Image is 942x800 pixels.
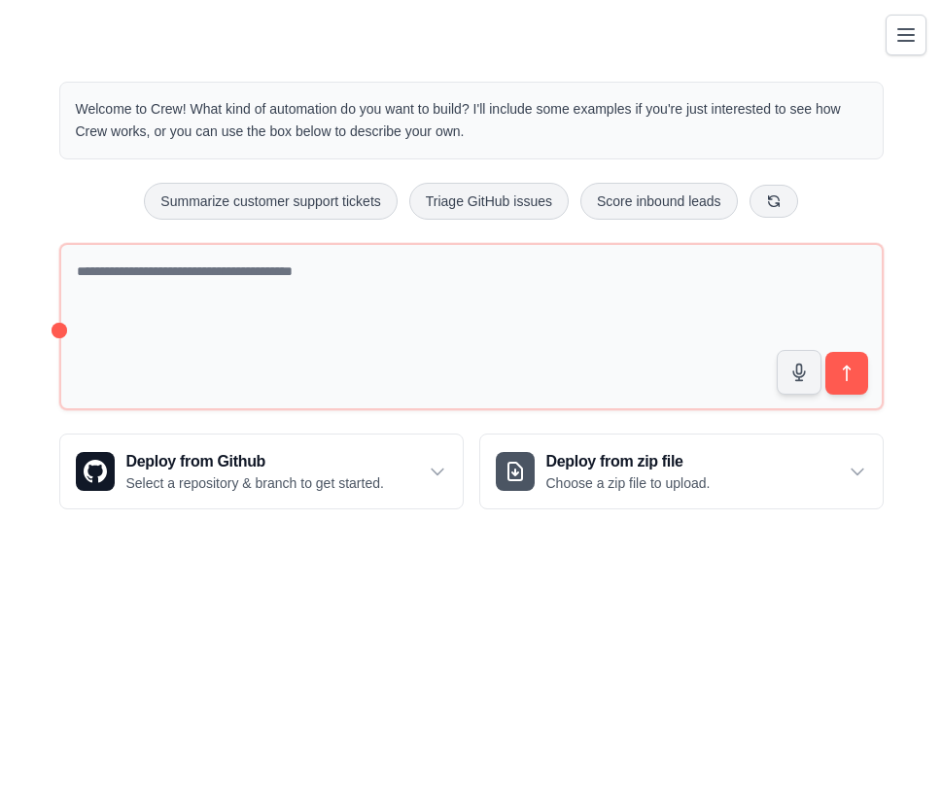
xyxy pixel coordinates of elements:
button: Triage GitHub issues [409,183,569,220]
p: Select a repository & branch to get started. [126,473,384,493]
button: Toggle navigation [886,15,926,55]
h3: Deploy from zip file [546,450,711,473]
button: Score inbound leads [580,183,738,220]
p: Welcome to Crew! What kind of automation do you want to build? I'll include some examples if you'... [76,98,867,143]
h3: Deploy from Github [126,450,384,473]
button: Summarize customer support tickets [144,183,397,220]
p: Choose a zip file to upload. [546,473,711,493]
